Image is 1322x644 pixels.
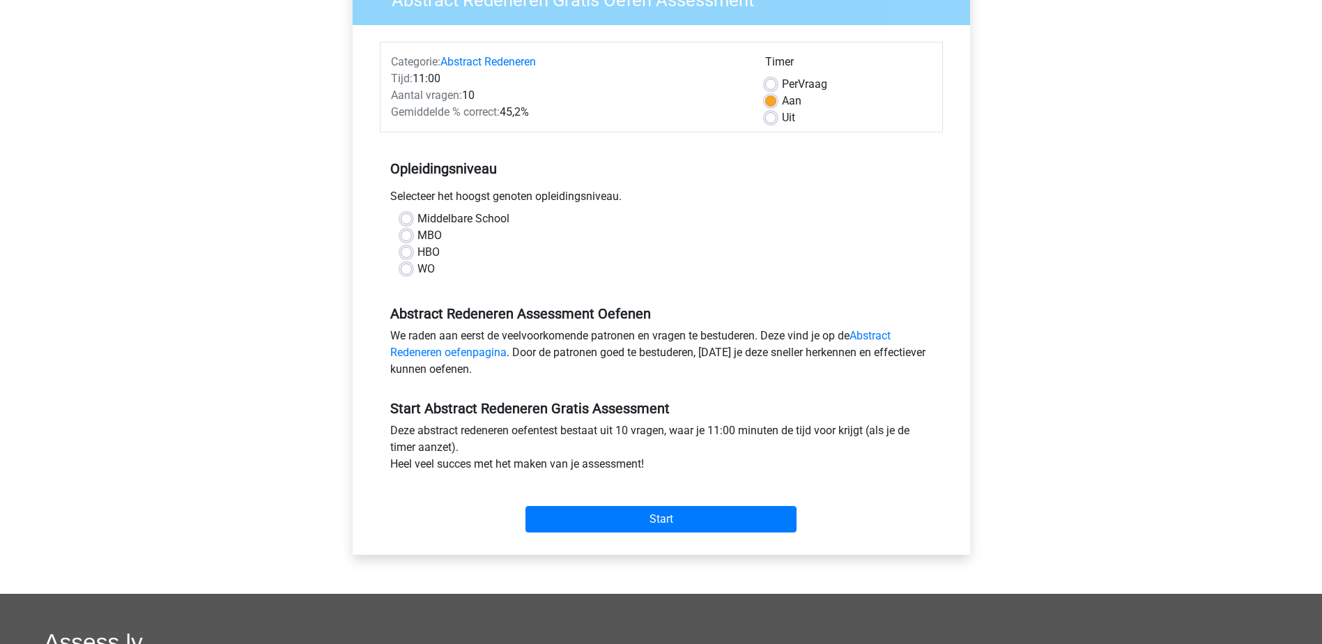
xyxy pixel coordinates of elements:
input: Start [525,506,797,532]
span: Gemiddelde % correct: [391,105,500,118]
span: Tijd: [391,72,413,85]
div: 45,2% [381,104,755,121]
a: Abstract Redeneren [440,55,536,68]
label: MBO [417,227,442,244]
label: WO [417,261,435,277]
div: 11:00 [381,70,755,87]
h5: Opleidingsniveau [390,155,932,183]
label: Aan [782,93,801,109]
div: Timer [765,54,932,76]
label: Vraag [782,76,827,93]
span: Per [782,77,798,91]
label: HBO [417,244,440,261]
span: Aantal vragen: [391,89,462,102]
label: Middelbare School [417,210,509,227]
div: Deze abstract redeneren oefentest bestaat uit 10 vragen, waar je 11:00 minuten de tijd voor krijg... [380,422,943,478]
div: Selecteer het hoogst genoten opleidingsniveau. [380,188,943,210]
span: Categorie: [391,55,440,68]
div: We raden aan eerst de veelvoorkomende patronen en vragen te bestuderen. Deze vind je op de . Door... [380,328,943,383]
label: Uit [782,109,795,126]
h5: Start Abstract Redeneren Gratis Assessment [390,400,932,417]
div: 10 [381,87,755,104]
h5: Abstract Redeneren Assessment Oefenen [390,305,932,322]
